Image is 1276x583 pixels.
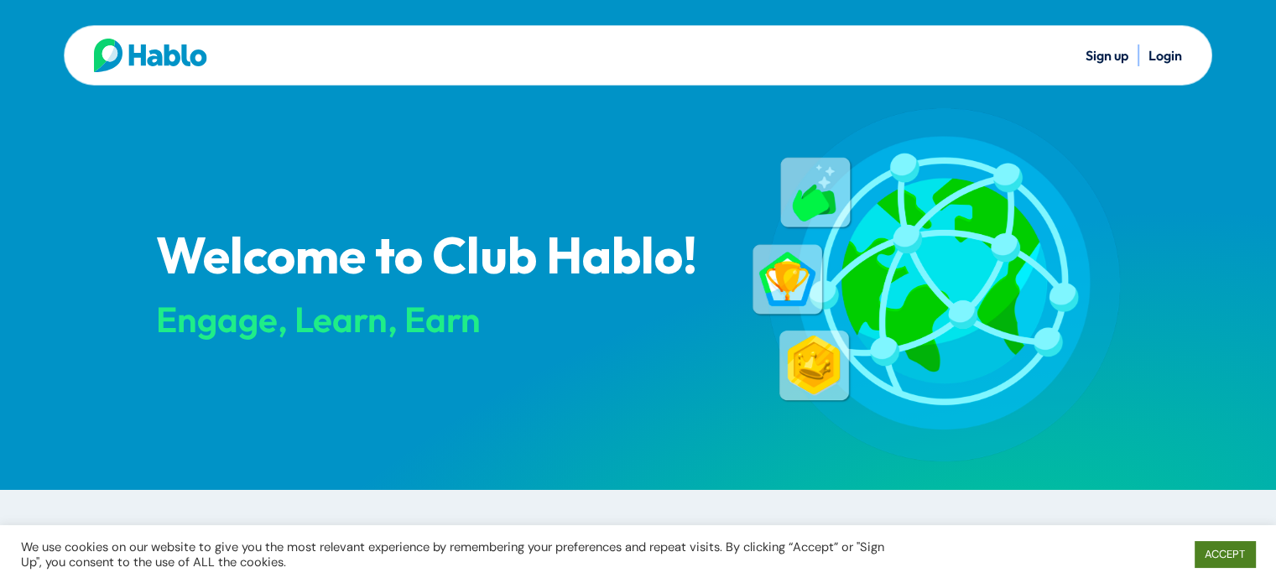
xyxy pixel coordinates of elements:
[1195,541,1255,567] a: ACCEPT
[1086,47,1128,64] a: Sign up
[156,231,723,286] p: Welcome to Club Hablo!
[21,539,885,570] div: We use cookies on our website to give you the most relevant experience by remembering your prefer...
[1148,47,1182,64] a: Login
[156,300,723,339] div: Engage, Learn, Earn
[94,39,207,72] img: Hablo logo main 2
